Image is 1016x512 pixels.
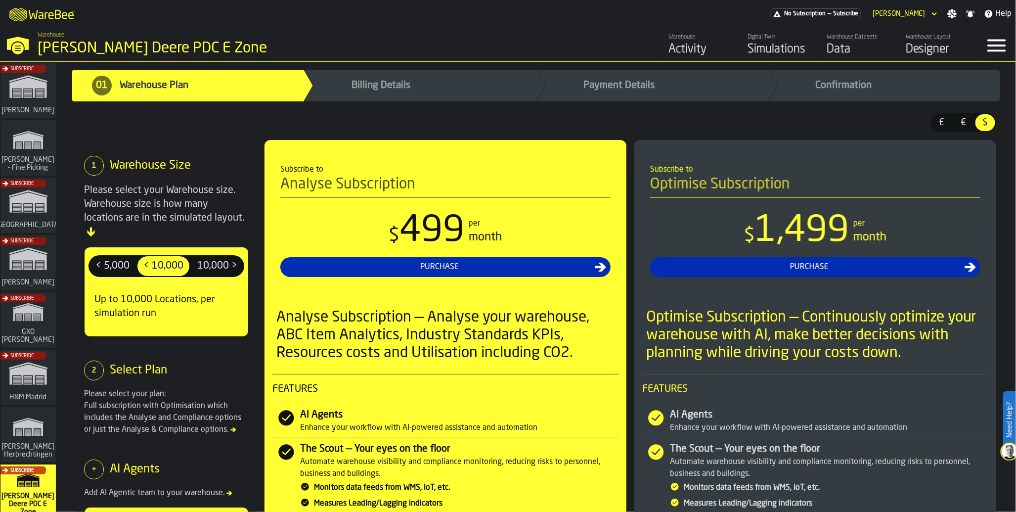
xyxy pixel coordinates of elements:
a: link-to-/wh/i/baca6aa3-d1fc-43c0-a604-2a1c9d5db74d/simulations [0,292,56,350]
span: Features [272,382,618,396]
label: button-toggle-Notifications [962,9,979,19]
nav: Progress [56,62,1016,109]
div: Enhance your workflow with AI-powered assistance and automation [300,422,618,434]
span: $ [977,116,993,129]
div: Activity [668,42,731,57]
div: Warehouse Datasets [827,34,889,41]
span: $ [744,226,755,246]
span: < 10,000 [139,258,187,274]
div: Monitors data feeds from WMS, IoT, etc. [314,482,618,494]
span: 10,000 > [193,258,241,274]
span: Subscribe [10,66,34,72]
div: Enhance your workflow with AI-powered assistance and automation [670,422,988,434]
div: DropdownMenuValue-Ana Milicic [873,10,926,18]
div: Please select your plan: Full subscription with Optimisation which includes the Analyse and Compl... [84,388,249,436]
a: link-to-/wh/i/9d85c013-26f4-4c06-9c7d-6d35b33af13a/pricing/ [771,8,861,19]
div: Measures Leading/Lagging indicators [314,498,618,510]
span: < 5,000 [91,258,133,274]
a: link-to-/wh/i/9d85c013-26f4-4c06-9c7d-6d35b33af13a/simulations [739,30,818,61]
div: AI Agents [670,408,988,422]
span: Subscribe [10,296,34,301]
div: [PERSON_NAME] Deere PDC E Zone [38,40,305,57]
span: Features [642,382,988,396]
span: 03 [560,79,572,93]
div: per [469,218,481,230]
button: button-Purchase [280,257,611,277]
label: button-switch-multi-10,000 > [190,255,244,277]
label: button-switch-multi-£ [931,113,953,132]
label: button-switch-multi-< 5,000 [88,255,136,277]
div: Add AI Agentic team to your warehouse. [84,487,249,499]
div: Digital Twin [748,34,810,41]
h4: Optimise Subscription [650,176,980,198]
div: The Scout — Your eyes on the floor [300,442,618,456]
a: link-to-/wh/i/48cbecf7-1ea2-4bc9-a439-03d5b66e1a58/simulations [0,120,56,178]
div: Subscribe to [650,164,980,176]
button: button-Purchase [650,257,980,277]
span: Subscribe [10,353,34,359]
label: button-toggle-Menu [977,30,1016,61]
div: per [853,218,865,230]
span: Subscribe [10,238,34,244]
label: button-switch-multi-€ [953,113,974,132]
a: link-to-/wh/i/0438fb8c-4a97-4a5b-bcc6-2889b6922db0/simulations [0,350,56,407]
label: button-switch-multi-< 10,000 [136,255,190,277]
div: thumb [89,256,135,276]
span: € [956,116,972,129]
h4: Analyse Subscription [280,176,611,198]
a: link-to-/wh/i/72fe6713-8242-4c3c-8adf-5d67388ea6d5/simulations [0,63,56,120]
div: 2 [84,361,104,380]
div: Up to 10,000 Locations, per simulation run [88,285,244,328]
span: Warehouse Plan [120,79,188,93]
div: Simulations [748,42,810,57]
label: Need Help? [1004,392,1015,448]
div: thumb [137,256,189,276]
div: Menu Subscription [771,8,861,19]
label: button-toggle-Help [980,8,1016,20]
div: Optimise Subscription — Continuously optimize your warehouse with AI, make better decisions with ... [646,309,988,362]
span: Help [996,8,1012,20]
div: Automate warehouse visibility and compliance monitoring, reducing risks to personnel, business an... [670,456,988,480]
div: thumb [932,114,952,131]
div: Analyse Subscription — Analyse your warehouse, ABC Item Analytics, Industry Standards KPIs, Resou... [276,309,618,362]
span: Subscribe [833,10,858,17]
div: Purchase [654,261,965,273]
div: + [84,460,104,479]
div: AI Agents [110,462,160,477]
div: Measures Leading/Lagging indicators [684,498,988,510]
div: thumb [975,114,995,131]
span: Subscribe [10,468,34,473]
div: Warehouse [668,34,731,41]
span: 02 [328,79,340,93]
div: Select Plan [110,363,167,378]
a: link-to-/wh/i/9d85c013-26f4-4c06-9c7d-6d35b33af13a/feed/ [660,30,739,61]
div: thumb [954,114,973,131]
span: 1,499 [755,214,849,249]
label: button-toggle-Settings [943,9,961,19]
span: 01 [96,79,108,93]
span: $ [389,226,400,246]
span: £ [934,116,950,129]
div: Please select your Warehouse size. Warehouse size is how many locations are in the simulated layout. [84,184,249,239]
div: Monitors data feeds from WMS, IoT, etc. [684,482,988,494]
span: Confirmation [816,79,872,93]
div: Warehouse Size [110,158,191,174]
span: — [828,10,831,17]
span: Warehouse [38,32,64,39]
div: thumb [191,256,243,276]
div: 1 [84,156,104,176]
div: Warehouse Layout [906,34,969,41]
div: Automate warehouse visibility and compliance monitoring, reducing risks to personnel, business an... [300,456,618,480]
span: 499 [400,214,465,249]
label: button-switch-multi-$ [974,113,996,132]
div: Subscribe to [280,164,611,176]
span: No Subscription [784,10,826,17]
span: 04 [792,79,804,93]
a: link-to-/wh/i/f0a6b354-7883-413a-84ff-a65eb9c31f03/simulations [0,407,56,465]
a: link-to-/wh/i/1653e8cc-126b-480f-9c47-e01e76aa4a88/simulations [0,235,56,292]
div: Data [827,42,889,57]
span: Payment Details [584,79,655,93]
div: DropdownMenuValue-Ana Milicic [869,8,939,20]
span: Billing Details [352,79,410,93]
div: Designer [906,42,969,57]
